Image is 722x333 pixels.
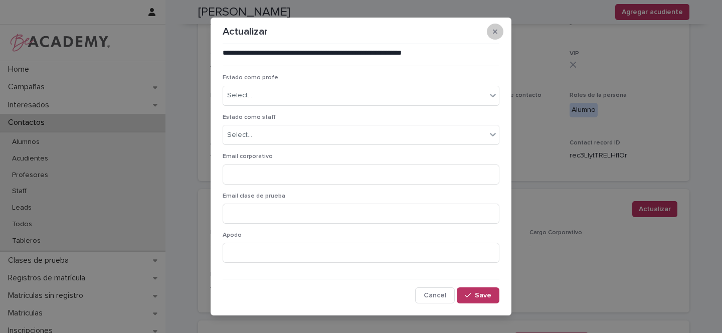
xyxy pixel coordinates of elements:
[424,292,446,299] span: Cancel
[223,193,285,199] span: Email clase de prueba
[223,232,242,238] span: Apodo
[475,292,491,299] span: Save
[223,75,278,81] span: Estado como profe
[223,26,268,38] p: Actualizar
[415,287,455,303] button: Cancel
[223,153,273,159] span: Email corporativo
[223,114,276,120] span: Estado como staff
[457,287,499,303] button: Save
[227,90,252,101] div: Select...
[227,130,252,140] div: Select...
